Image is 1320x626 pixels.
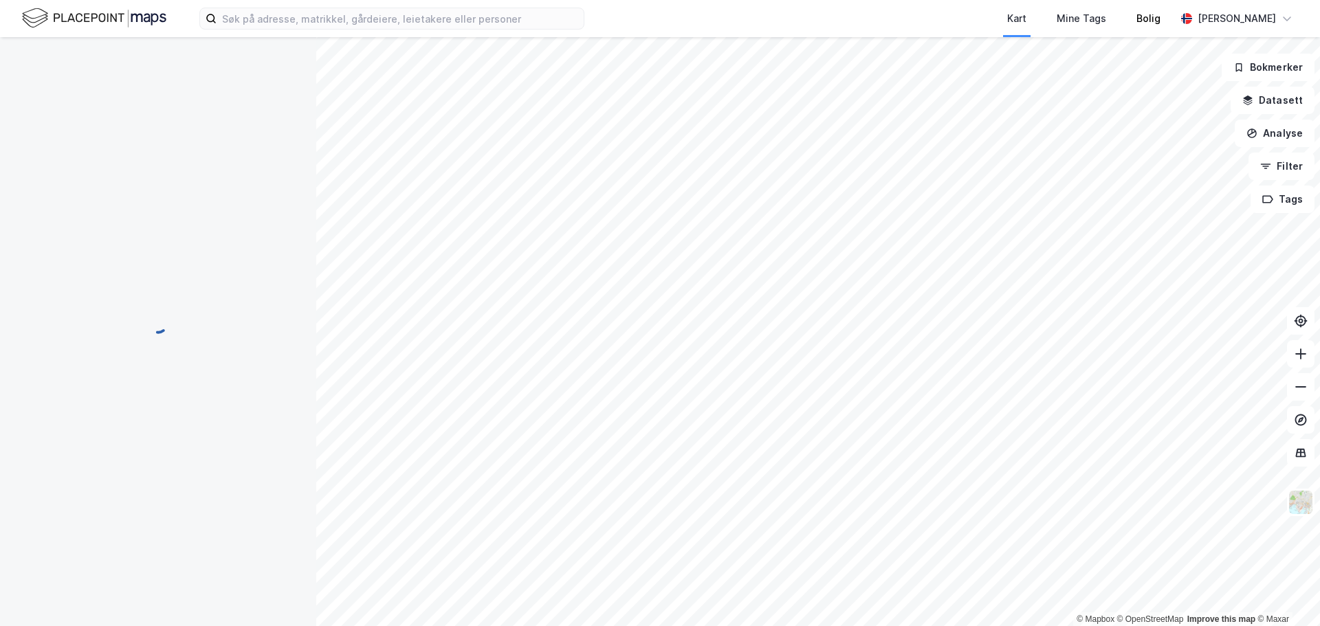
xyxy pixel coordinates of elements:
[147,313,169,335] img: spinner.a6d8c91a73a9ac5275cf975e30b51cfb.svg
[1235,120,1314,147] button: Analyse
[1248,153,1314,180] button: Filter
[1187,614,1255,624] a: Improve this map
[1251,186,1314,213] button: Tags
[1231,87,1314,114] button: Datasett
[217,8,584,29] input: Søk på adresse, matrikkel, gårdeiere, leietakere eller personer
[1057,10,1106,27] div: Mine Tags
[22,6,166,30] img: logo.f888ab2527a4732fd821a326f86c7f29.svg
[1288,489,1314,515] img: Z
[1198,10,1276,27] div: [PERSON_NAME]
[1251,560,1320,626] div: Kontrollprogram for chat
[1222,54,1314,81] button: Bokmerker
[1251,560,1320,626] iframe: Chat Widget
[1077,614,1114,624] a: Mapbox
[1007,10,1026,27] div: Kart
[1136,10,1160,27] div: Bolig
[1117,614,1184,624] a: OpenStreetMap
